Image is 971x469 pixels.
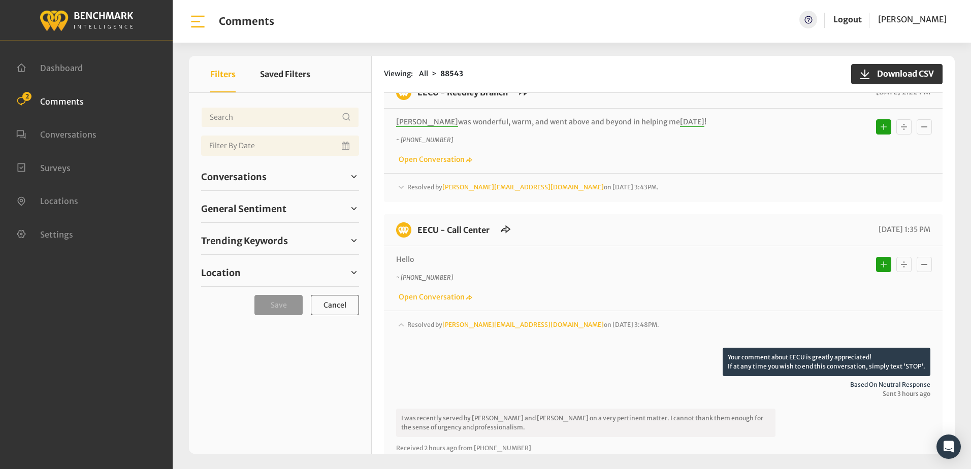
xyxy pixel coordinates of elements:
span: from [PHONE_NUMBER] [458,444,531,452]
span: Location [201,266,241,280]
span: Viewing: [384,69,413,79]
span: 2 hours ago [424,444,457,452]
span: [DATE] 1:35 PM [876,225,930,234]
span: Dashboard [40,63,83,73]
a: Trending Keywords [201,233,359,248]
button: Filters [210,56,236,92]
i: ~ [PHONE_NUMBER] [396,136,453,144]
button: Cancel [311,295,359,315]
span: Sent 3 hours ago [396,389,930,398]
img: benchmark [39,8,134,32]
button: Saved Filters [260,56,310,92]
a: General Sentiment [201,201,359,216]
p: was wonderful, warm, and went above and beyond in helping me ! [396,117,797,127]
span: 2 [22,92,31,101]
a: Conversations [16,128,96,139]
div: Open Intercom Messenger [936,434,961,459]
span: All [419,69,428,78]
a: Logout [833,14,862,24]
a: [PERSON_NAME] [878,11,947,28]
span: Received [396,444,423,452]
p: Your comment about EECU is greatly appreciated! If at any time you wish to end this conversation,... [723,348,930,376]
div: Resolved by[PERSON_NAME][EMAIL_ADDRESS][DOMAIN_NAME]on [DATE] 3:48PM. [396,319,930,348]
a: Open Conversation [396,292,472,301]
a: Comments 2 [16,95,84,106]
a: Logout [833,11,862,28]
img: benchmark [396,222,411,238]
span: Conversations [201,170,267,184]
input: Date range input field [201,136,359,156]
h1: Comments [219,15,274,27]
a: Open Conversation [396,155,472,164]
button: Download CSV [851,64,943,84]
a: EECU - Reedley Branch [417,87,508,97]
span: Based on neutral response [396,380,930,389]
span: [PERSON_NAME] [396,117,458,127]
button: Open Calendar [340,136,353,156]
a: [PERSON_NAME][EMAIL_ADDRESS][DOMAIN_NAME] [442,183,604,191]
span: Resolved by on [DATE] 3:48PM. [407,321,659,328]
div: Basic example [873,117,934,137]
span: Locations [40,196,78,206]
a: Settings [16,228,73,239]
div: Basic example [873,254,934,275]
a: EECU - Call Center [417,225,490,235]
span: General Sentiment [201,202,286,216]
a: Dashboard [16,62,83,72]
span: [DATE] [680,117,704,127]
a: Surveys [16,162,71,172]
a: Conversations [201,169,359,184]
span: Resolved by on [DATE] 3:43PM. [407,183,659,191]
strong: 88543 [440,69,463,78]
a: [PERSON_NAME][EMAIL_ADDRESS][DOMAIN_NAME] [442,321,604,328]
span: Conversations [40,129,96,140]
p: I was recently served by [PERSON_NAME] and [PERSON_NAME] on a very pertinent matter. I cannot tha... [396,409,775,437]
span: Surveys [40,162,71,173]
div: Resolved by[PERSON_NAME][EMAIL_ADDRESS][DOMAIN_NAME]on [DATE] 3:43PM. [396,182,930,194]
img: bar [189,13,207,30]
a: Locations [16,195,78,205]
span: [PERSON_NAME] [878,14,947,24]
i: ~ [PHONE_NUMBER] [396,274,453,281]
h6: EECU - Call Center [411,222,496,238]
p: Hello [396,254,797,265]
span: Comments [40,96,84,106]
span: Trending Keywords [201,234,288,248]
span: Settings [40,229,73,239]
a: Location [201,265,359,280]
span: Download CSV [871,68,934,80]
input: Username [201,107,359,127]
